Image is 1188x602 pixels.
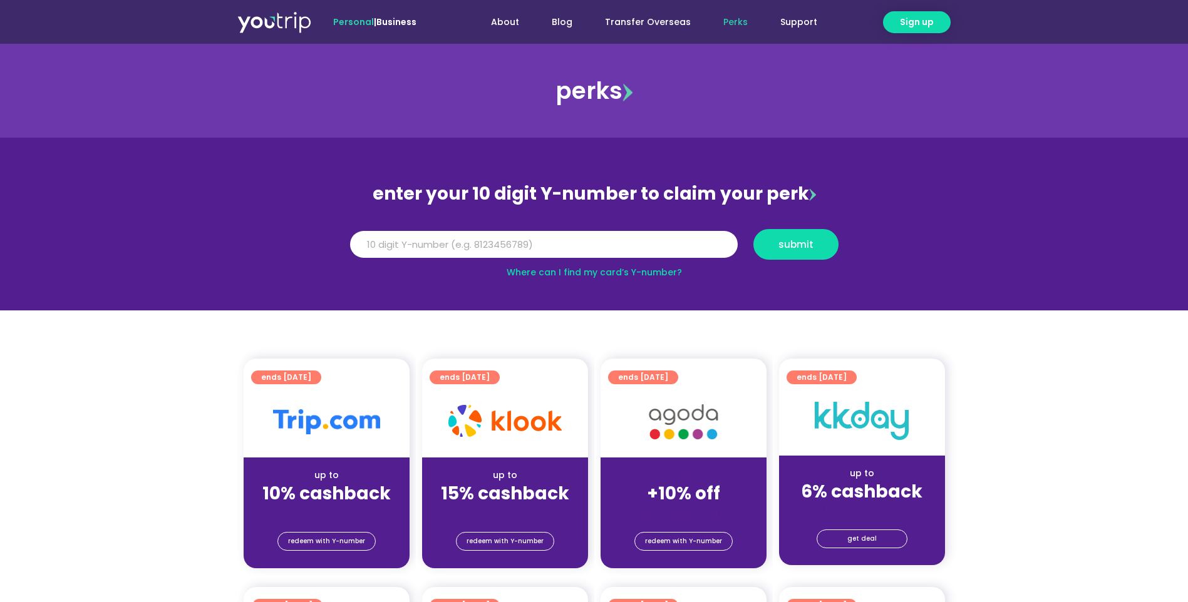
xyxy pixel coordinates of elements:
[450,11,834,34] nav: Menu
[288,533,365,550] span: redeem with Y-number
[262,481,391,506] strong: 10% cashback
[634,532,733,551] a: redeem with Y-number
[797,370,847,384] span: ends [DATE]
[440,370,490,384] span: ends [DATE]
[608,370,678,384] a: ends [DATE]
[344,178,845,210] div: enter your 10 digit Y-number to claim your perk
[778,240,814,249] span: submit
[261,370,311,384] span: ends [DATE]
[254,505,400,518] div: (for stays only)
[789,467,935,480] div: up to
[430,370,500,384] a: ends [DATE]
[787,370,857,384] a: ends [DATE]
[589,11,707,34] a: Transfer Overseas
[333,16,416,28] span: |
[251,370,321,384] a: ends [DATE]
[456,532,554,551] a: redeem with Y-number
[847,530,877,548] span: get deal
[507,266,682,278] a: Where can I find my card’s Y-number?
[883,11,951,33] a: Sign up
[475,11,535,34] a: About
[254,469,400,482] div: up to
[432,505,578,518] div: (for stays only)
[753,229,839,260] button: submit
[900,16,934,29] span: Sign up
[333,16,374,28] span: Personal
[618,370,668,384] span: ends [DATE]
[432,469,578,482] div: up to
[611,505,757,518] div: (for stays only)
[647,481,720,506] strong: +10% off
[789,503,935,516] div: (for stays only)
[350,229,839,269] form: Y Number
[350,231,738,258] input: 10 digit Y-number (e.g. 8123456789)
[467,533,544,550] span: redeem with Y-number
[707,11,764,34] a: Perks
[645,533,722,550] span: redeem with Y-number
[277,532,376,551] a: redeem with Y-number
[801,479,922,504] strong: 6% cashback
[441,481,569,506] strong: 15% cashback
[535,11,589,34] a: Blog
[764,11,834,34] a: Support
[817,529,907,548] a: get deal
[376,16,416,28] a: Business
[672,469,695,481] span: up to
